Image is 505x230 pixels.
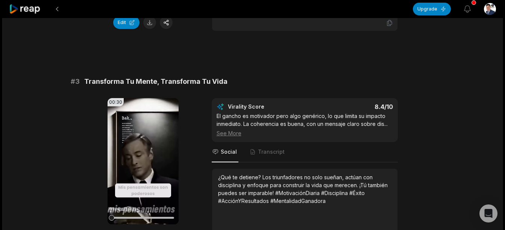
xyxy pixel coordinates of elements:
[413,3,451,15] button: Upgrade
[108,98,179,224] video: Your browser does not support mp4 format.
[217,129,393,137] div: See More
[71,76,80,87] span: # 3
[221,148,237,156] span: Social
[217,112,393,137] div: El gancho es motivador pero algo genérico, lo que limita su impacto inmediato. La coherencia es b...
[312,103,393,110] div: 8.4 /10
[228,103,309,110] div: Virality Score
[258,148,285,156] span: Transcript
[212,142,398,162] nav: Tabs
[218,173,391,205] div: ¿Qué te detiene? Los triunfadores no solo sueñan, actúan con disciplina y enfoque para construir ...
[479,204,497,222] div: Open Intercom Messenger
[113,16,140,29] button: Edit
[84,76,227,87] span: Transforma Tu Mente, Transforma Tu Vida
